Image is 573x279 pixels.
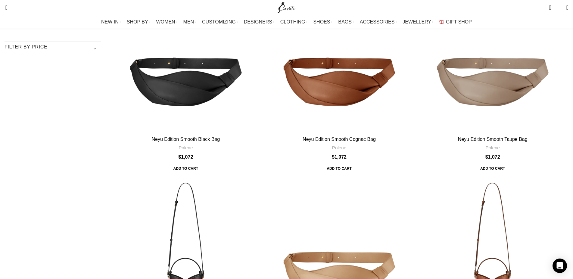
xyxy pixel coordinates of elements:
a: SHOP BY [127,16,150,28]
a: WOMEN [156,16,177,28]
span: Add to cart [169,163,202,174]
span: 0 [550,3,554,8]
a: 0 [546,2,554,14]
a: ACCESSORIES [360,16,397,28]
span: CLOTHING [280,19,305,25]
span: NEW IN [101,19,119,25]
a: DESIGNERS [244,16,274,28]
span: $ [178,154,181,160]
a: Polene [179,144,193,151]
div: Open Intercom Messenger [553,259,567,273]
a: Add to cart: “Neyu Edition Smooth Black Bag” [169,163,202,174]
span: Add to cart [322,163,356,174]
a: Search [2,2,8,14]
span: SHOES [313,19,330,25]
a: Polene [486,144,500,151]
a: Add to cart: “Neyu Edition Smooth Cognac Bag” [322,163,356,174]
a: Add to cart: “Neyu Edition Smooth Taupe Bag” [476,163,509,174]
a: Neyu Edition Smooth Taupe Bag [458,137,528,142]
span: MEN [183,19,194,25]
a: CLOTHING [280,16,307,28]
span: GIFT SHOP [446,19,472,25]
a: Site logo [276,5,297,10]
a: CUSTOMIZING [202,16,238,28]
div: Main navigation [2,16,571,28]
span: $ [485,154,488,160]
span: WOMEN [156,19,175,25]
a: GIFT SHOP [439,16,472,28]
bdi: 1,072 [332,154,347,160]
div: My Wishlist [556,2,562,14]
a: JEWELLERY [403,16,433,28]
bdi: 1,072 [485,154,500,160]
a: Neyu Edition Smooth Black Bag [151,137,220,142]
a: BAGS [338,16,353,28]
a: NEW IN [101,16,121,28]
span: CUSTOMIZING [202,19,236,25]
span: SHOP BY [127,19,148,25]
span: DESIGNERS [244,19,272,25]
span: ACCESSORIES [360,19,395,25]
span: $ [332,154,335,160]
a: MEN [183,16,196,28]
span: JEWELLERY [403,19,431,25]
h3: Filter by price [5,44,101,54]
span: 0 [557,6,562,11]
span: BAGS [338,19,351,25]
a: Neyu Edition Smooth Cognac Bag [303,137,376,142]
a: SHOES [313,16,332,28]
img: GiftBag [439,20,444,24]
a: Polene [332,144,346,151]
span: Add to cart [476,163,509,174]
bdi: 1,072 [178,154,193,160]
